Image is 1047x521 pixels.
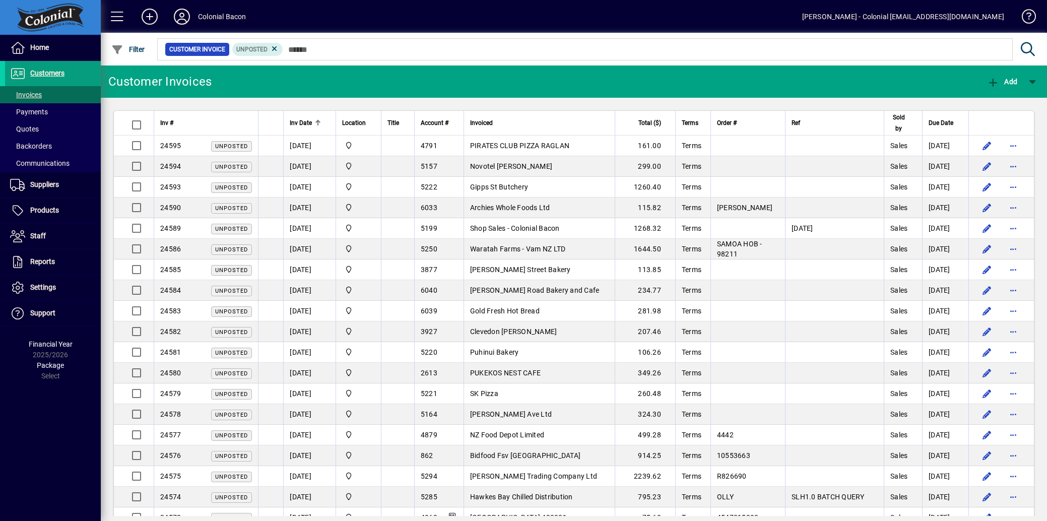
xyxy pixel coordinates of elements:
[421,245,437,253] span: 5250
[979,241,995,257] button: Edit
[10,142,52,150] span: Backorders
[979,489,995,505] button: Edit
[922,342,968,363] td: [DATE]
[342,243,375,254] span: Colonial Bacon
[215,288,248,294] span: Unposted
[682,117,698,128] span: Terms
[283,466,336,487] td: [DATE]
[682,348,701,356] span: Terms
[421,307,437,315] span: 6039
[283,321,336,342] td: [DATE]
[922,404,968,425] td: [DATE]
[1014,2,1034,35] a: Knowledge Base
[160,410,181,418] span: 24578
[682,307,701,315] span: Terms
[342,140,375,151] span: Colonial Bacon
[922,321,968,342] td: [DATE]
[283,198,336,218] td: [DATE]
[342,305,375,316] span: Provida
[215,205,248,212] span: Unposted
[682,389,701,398] span: Terms
[5,224,101,249] a: Staff
[890,112,916,134] div: Sold by
[470,431,544,439] span: NZ Food Depot Limited
[169,44,225,54] span: Customer Invoice
[890,472,907,480] span: Sales
[792,224,813,232] span: [DATE]
[283,487,336,507] td: [DATE]
[30,257,55,266] span: Reports
[922,363,968,383] td: [DATE]
[290,117,312,128] span: Inv Date
[615,156,675,177] td: 299.00
[5,138,101,155] a: Backorders
[979,385,995,402] button: Edit
[160,286,181,294] span: 24584
[890,451,907,460] span: Sales
[421,117,448,128] span: Account #
[1005,427,1021,443] button: More options
[979,200,995,216] button: Edit
[342,264,375,275] span: Provida
[1005,385,1021,402] button: More options
[922,259,968,280] td: [DATE]
[160,431,181,439] span: 24577
[421,472,437,480] span: 5294
[470,183,528,191] span: Gipps St Butchery
[5,103,101,120] a: Payments
[342,347,375,358] span: Provida
[470,493,573,501] span: Hawkes Bay Chilled Distribution
[215,350,248,356] span: Unposted
[290,117,330,128] div: Inv Date
[5,120,101,138] a: Quotes
[5,275,101,300] a: Settings
[37,361,64,369] span: Package
[215,164,248,170] span: Unposted
[922,445,968,466] td: [DATE]
[215,432,248,439] span: Unposted
[5,249,101,275] a: Reports
[979,262,995,278] button: Edit
[615,383,675,404] td: 260.48
[682,266,701,274] span: Terms
[215,308,248,315] span: Unposted
[5,86,101,103] a: Invoices
[615,404,675,425] td: 324.30
[1005,323,1021,340] button: More options
[929,117,962,128] div: Due Date
[682,472,701,480] span: Terms
[615,487,675,507] td: 795.23
[682,204,701,212] span: Terms
[979,344,995,360] button: Edit
[979,323,995,340] button: Edit
[160,117,252,128] div: Inv #
[922,301,968,321] td: [DATE]
[160,245,181,253] span: 24586
[682,286,701,294] span: Terms
[342,223,375,234] span: Colonial Bacon
[470,348,519,356] span: Puhinui Bakery
[979,158,995,174] button: Edit
[5,172,101,198] a: Suppliers
[615,445,675,466] td: 914.25
[166,8,198,26] button: Profile
[5,155,101,172] a: Communications
[890,286,907,294] span: Sales
[979,303,995,319] button: Edit
[421,451,433,460] span: 862
[232,43,283,56] mat-chip: Customer Invoice Status: Unposted
[615,280,675,301] td: 234.77
[342,117,366,128] span: Location
[283,259,336,280] td: [DATE]
[215,267,248,274] span: Unposted
[470,266,571,274] span: [PERSON_NAME] Street Bakery
[1005,241,1021,257] button: More options
[387,117,399,128] span: Title
[160,162,181,170] span: 24594
[1005,179,1021,195] button: More options
[979,427,995,443] button: Edit
[1005,220,1021,236] button: More options
[470,369,541,377] span: PUKEKOS NEST CAFE
[283,404,336,425] td: [DATE]
[10,91,42,99] span: Invoices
